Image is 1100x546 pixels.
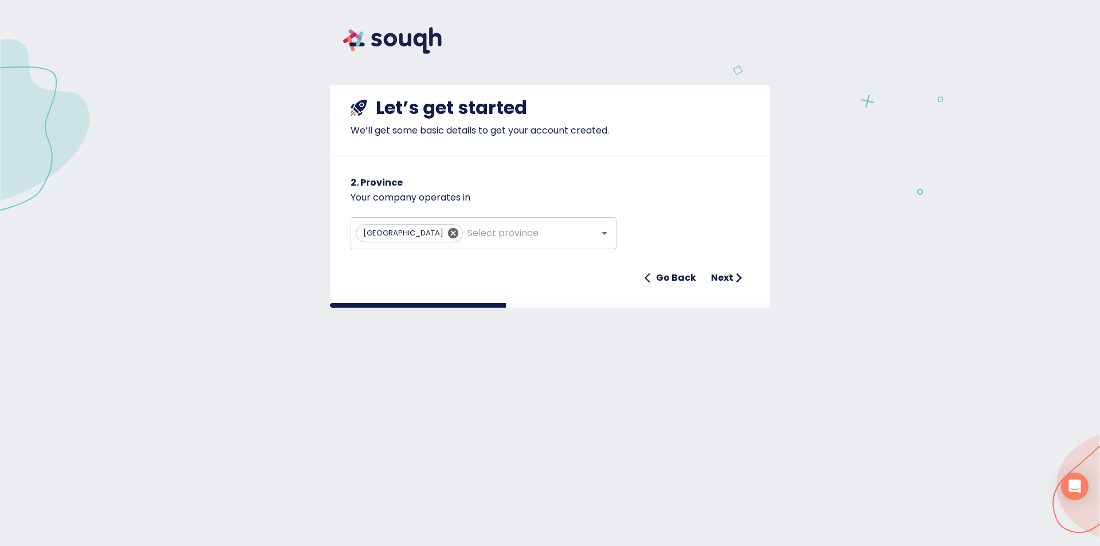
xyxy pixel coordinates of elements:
h6: Next [711,270,733,286]
button: Open [596,225,612,241]
button: Go Back [640,266,701,289]
input: Select province [465,222,579,244]
img: shuttle [351,100,367,116]
div: Open Intercom Messenger [1061,473,1089,500]
button: Next [706,266,749,289]
p: Your company operates in [351,191,749,205]
img: souqh logo [330,14,455,67]
span: [GEOGRAPHIC_DATA] [356,227,450,238]
h6: Go Back [656,270,696,286]
div: [GEOGRAPHIC_DATA] [356,224,463,242]
h6: 2. Province [351,175,749,191]
h4: Let’s get started [376,96,527,119]
p: We’ll get some basic details to get your account created. [351,124,749,138]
